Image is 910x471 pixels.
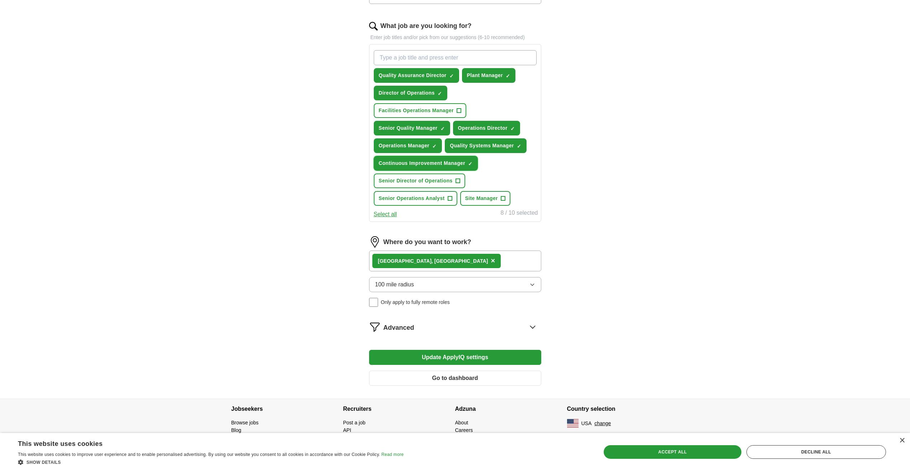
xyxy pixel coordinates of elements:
[369,350,541,365] button: Update ApplyIQ settings
[500,209,538,219] div: 8 / 10 selected
[379,89,435,97] span: Director of Operations
[383,323,414,333] span: Advanced
[343,427,352,433] a: API
[379,195,445,202] span: Senior Operations Analyst
[432,143,437,149] span: ✓
[465,195,498,202] span: Site Manager
[445,138,526,153] button: Quality Systems Manager✓
[374,103,466,118] button: Facilities Operations Manager
[379,160,466,167] span: Continuous Improvement Manager
[449,73,454,79] span: ✓
[379,107,454,114] span: Facilities Operations Manager
[18,458,404,466] div: Show details
[369,321,381,333] img: filter
[374,50,537,65] input: Type a job title and press enter
[567,419,579,428] img: US flag
[18,437,386,448] div: This website uses cookies
[18,452,380,457] span: This website uses cookies to improve user experience and to enable personalised advertising. By u...
[458,124,508,132] span: Operations Director
[460,191,510,206] button: Site Manager
[462,68,515,83] button: Plant Manager✓
[374,191,457,206] button: Senior Operations Analyst
[378,257,488,265] div: [GEOGRAPHIC_DATA], [GEOGRAPHIC_DATA]
[455,427,473,433] a: Careers
[374,210,397,219] button: Select all
[381,21,472,31] label: What job are you looking for?
[369,34,541,41] p: Enter job titles and/or pick from our suggestions (6-10 recommended)
[450,142,514,149] span: Quality Systems Manager
[455,420,468,425] a: About
[567,399,679,419] h4: Country selection
[746,445,886,459] div: Decline all
[379,177,453,185] span: Senior Director of Operations
[517,143,521,149] span: ✓
[491,256,495,266] button: ×
[374,86,447,100] button: Director of Operations✓
[374,121,450,135] button: Senior Quality Manager✓
[374,138,442,153] button: Operations Manager✓
[491,257,495,265] span: ×
[438,91,442,96] span: ✓
[369,236,381,248] img: location.png
[369,371,541,386] button: Go to dashboard
[369,298,378,307] input: Only apply to fully remote roles
[231,420,259,425] a: Browse jobs
[374,173,465,188] button: Senior Director of Operations
[440,126,445,132] span: ✓
[381,299,450,306] span: Only apply to fully remote roles
[379,124,438,132] span: Senior Quality Manager
[369,22,378,30] img: search.png
[381,452,404,457] a: Read more, opens a new window
[899,438,905,443] div: Close
[374,156,478,171] button: Continuous Improvement Manager✓
[374,68,459,83] button: Quality Assurance Director✓
[375,280,414,289] span: 100 mile radius
[343,420,366,425] a: Post a job
[581,420,592,427] span: USA
[467,72,503,79] span: Plant Manager
[379,72,447,79] span: Quality Assurance Director
[604,445,741,459] div: Accept all
[379,142,430,149] span: Operations Manager
[510,126,515,132] span: ✓
[369,277,541,292] button: 100 mile radius
[506,73,510,79] span: ✓
[594,420,611,427] button: change
[27,460,61,465] span: Show details
[468,161,472,167] span: ✓
[383,237,471,247] label: Where do you want to work?
[453,121,520,135] button: Operations Director✓
[231,427,241,433] a: Blog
